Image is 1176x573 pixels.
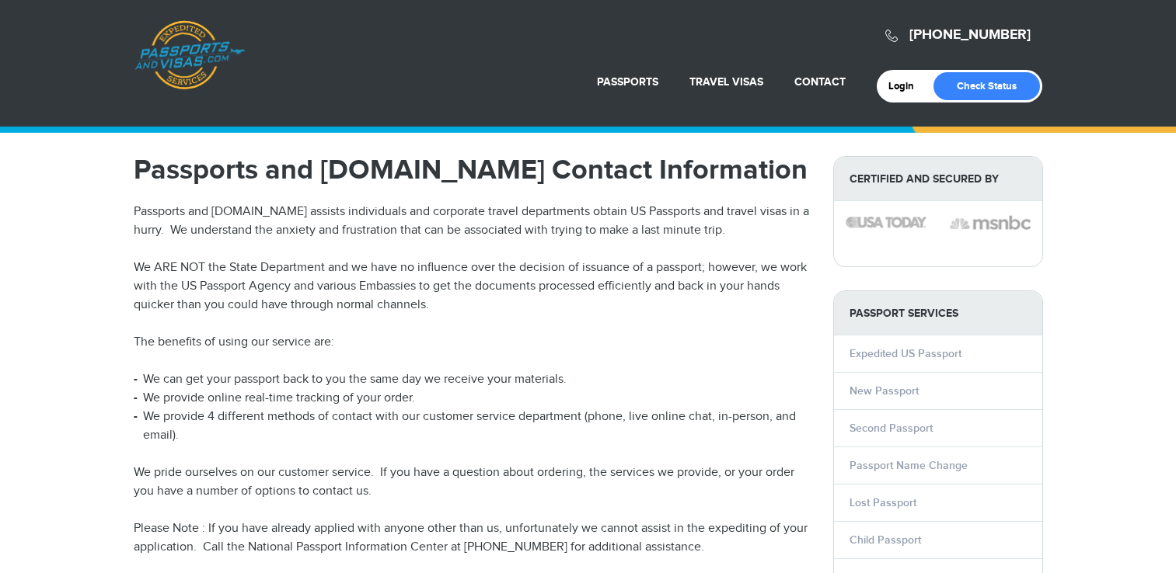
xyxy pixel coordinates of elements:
[794,75,846,89] a: Contact
[846,217,926,227] img: image description
[597,75,658,89] a: Passports
[134,370,810,389] li: We can get your passport back to you the same day we receive your materials.
[950,214,1031,232] img: image description
[134,519,810,557] p: Please Note : If you have already applied with anyone other than us, unfortunately we cannot assi...
[834,157,1042,201] strong: Certified and Secured by
[134,156,810,184] h1: Passports and [DOMAIN_NAME] Contact Information
[134,20,245,90] a: Passports & [DOMAIN_NAME]
[850,347,961,360] a: Expedited US Passport
[689,75,763,89] a: Travel Visas
[850,533,921,547] a: Child Passport
[850,459,968,472] a: Passport Name Change
[850,422,933,435] a: Second Passport
[834,291,1042,335] strong: PASSPORT SERVICES
[850,496,916,509] a: Lost Passport
[134,333,810,352] p: The benefits of using our service are:
[933,72,1040,100] a: Check Status
[888,80,925,92] a: Login
[850,384,919,398] a: New Passport
[134,389,810,408] li: We provide online real-time tracking of your order.
[134,259,810,314] p: We ARE NOT the State Department and we have no influence over the decision of issuance of a passp...
[134,203,810,240] p: Passports and [DOMAIN_NAME] assists individuals and corporate travel departments obtain US Passpo...
[909,26,1031,43] a: [PHONE_NUMBER]
[134,464,810,501] p: We pride ourselves on our customer service. If you have a question about ordering, the services w...
[134,408,810,445] li: We provide 4 different methods of contact with our customer service department (phone, live onlin...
